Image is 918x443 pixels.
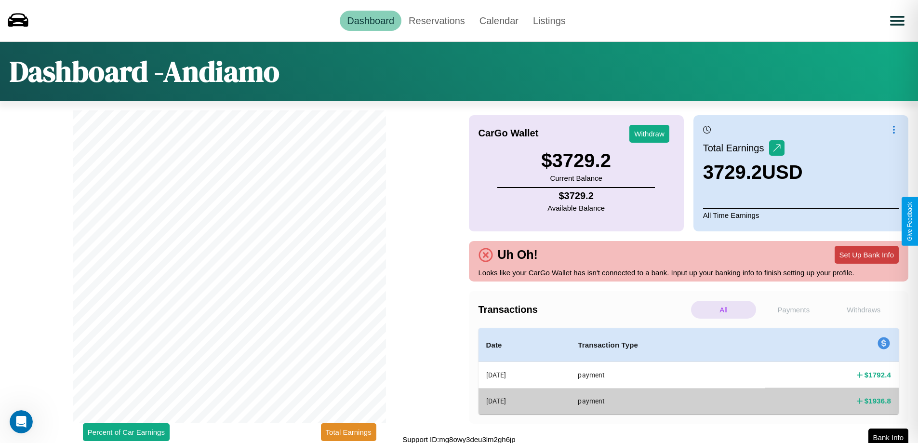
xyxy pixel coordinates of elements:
a: Reservations [401,11,472,31]
p: Current Balance [541,172,611,185]
button: Withdraw [629,125,669,143]
h3: 3729.2 USD [703,161,803,183]
h4: Transactions [479,304,689,315]
p: All Time Earnings [703,208,899,222]
button: Total Earnings [321,423,376,441]
h4: CarGo Wallet [479,128,539,139]
p: Looks like your CarGo Wallet has isn't connected to a bank. Input up your banking info to finish ... [479,266,899,279]
p: Withdraws [831,301,896,319]
table: simple table [479,328,899,414]
h3: $ 3729.2 [541,150,611,172]
div: Give Feedback [906,202,913,241]
a: Calendar [472,11,526,31]
button: Set Up Bank Info [835,246,899,264]
h4: $ 3729.2 [547,190,605,201]
th: payment [570,362,765,389]
h4: Date [486,339,563,351]
h4: Uh Oh! [493,248,543,262]
p: All [691,301,756,319]
a: Dashboard [340,11,401,31]
h1: Dashboard - Andiamo [10,52,279,91]
h4: Transaction Type [578,339,758,351]
p: Total Earnings [703,139,769,157]
button: Open menu [884,7,911,34]
button: Percent of Car Earnings [83,423,170,441]
p: Available Balance [547,201,605,215]
th: payment [570,388,765,414]
h4: $ 1792.4 [865,370,891,380]
h4: $ 1936.8 [865,396,891,406]
th: [DATE] [479,362,571,389]
p: Payments [761,301,826,319]
a: Listings [526,11,573,31]
th: [DATE] [479,388,571,414]
iframe: Intercom live chat [10,410,33,433]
